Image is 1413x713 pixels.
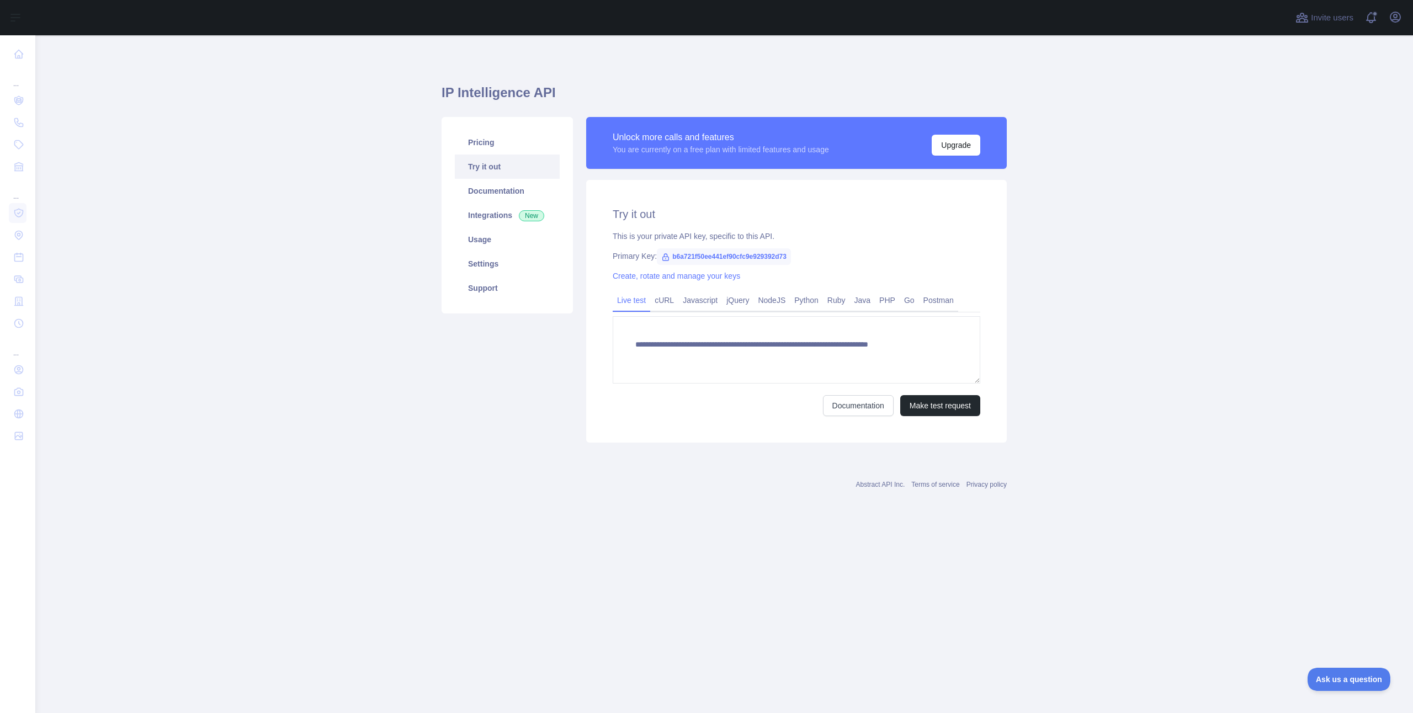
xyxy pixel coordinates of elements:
h2: Try it out [613,206,980,222]
a: Python [790,291,823,309]
button: Invite users [1293,9,1356,26]
div: Unlock more calls and features [613,131,829,144]
a: Terms of service [911,481,959,488]
button: Upgrade [932,135,980,156]
a: Documentation [823,395,894,416]
a: Documentation [455,179,560,203]
a: Integrations New [455,203,560,227]
a: PHP [875,291,900,309]
span: b6a721f50ee441ef90cfc9e929392d73 [657,248,791,265]
a: Settings [455,252,560,276]
div: ... [9,179,26,201]
a: Support [455,276,560,300]
a: Live test [613,291,650,309]
div: ... [9,66,26,88]
a: NodeJS [753,291,790,309]
div: You are currently on a free plan with limited features and usage [613,144,829,155]
iframe: Toggle Customer Support [1308,668,1391,691]
div: This is your private API key, specific to this API. [613,231,980,242]
a: Ruby [823,291,850,309]
div: Primary Key: [613,251,980,262]
a: Postman [919,291,958,309]
a: Usage [455,227,560,252]
a: Javascript [678,291,722,309]
a: Privacy policy [966,481,1007,488]
a: Pricing [455,130,560,155]
div: ... [9,336,26,358]
a: Java [850,291,875,309]
a: Create, rotate and manage your keys [613,272,740,280]
a: Go [900,291,919,309]
a: Try it out [455,155,560,179]
span: Invite users [1311,12,1353,24]
h1: IP Intelligence API [442,84,1007,110]
button: Make test request [900,395,980,416]
a: Abstract API Inc. [856,481,905,488]
a: jQuery [722,291,753,309]
span: New [519,210,544,221]
a: cURL [650,291,678,309]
